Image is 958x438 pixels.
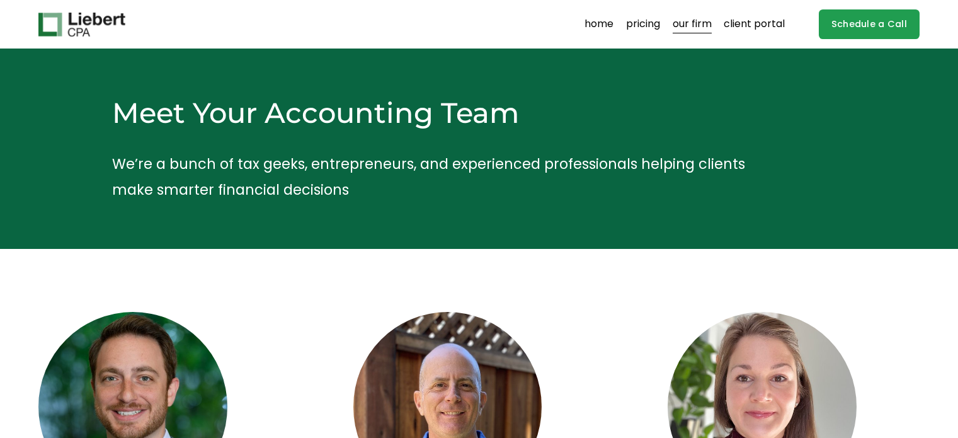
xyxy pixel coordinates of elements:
[819,9,920,39] a: Schedule a Call
[38,13,125,37] img: Liebert CPA
[112,151,772,202] p: We’re a bunch of tax geeks, entrepreneurs, and experienced professionals helping clients make sma...
[724,14,785,35] a: client portal
[584,14,613,35] a: home
[626,14,660,35] a: pricing
[673,14,712,35] a: our firm
[112,95,772,131] h2: Meet Your Accounting Team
